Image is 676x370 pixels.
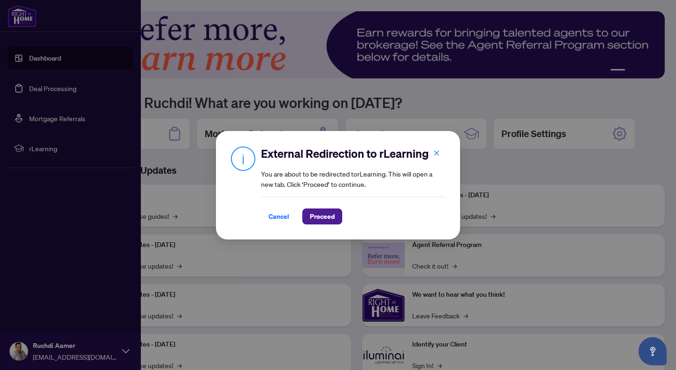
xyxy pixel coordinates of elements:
[261,208,297,224] button: Cancel
[310,209,335,224] span: Proceed
[433,149,440,156] span: close
[231,146,255,171] img: Info Icon
[302,208,342,224] button: Proceed
[261,146,445,161] h2: External Redirection to rLearning
[638,337,667,365] button: Open asap
[261,146,445,224] div: You are about to be redirected to rLearning . This will open a new tab. Click ‘Proceed’ to continue.
[269,209,289,224] span: Cancel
